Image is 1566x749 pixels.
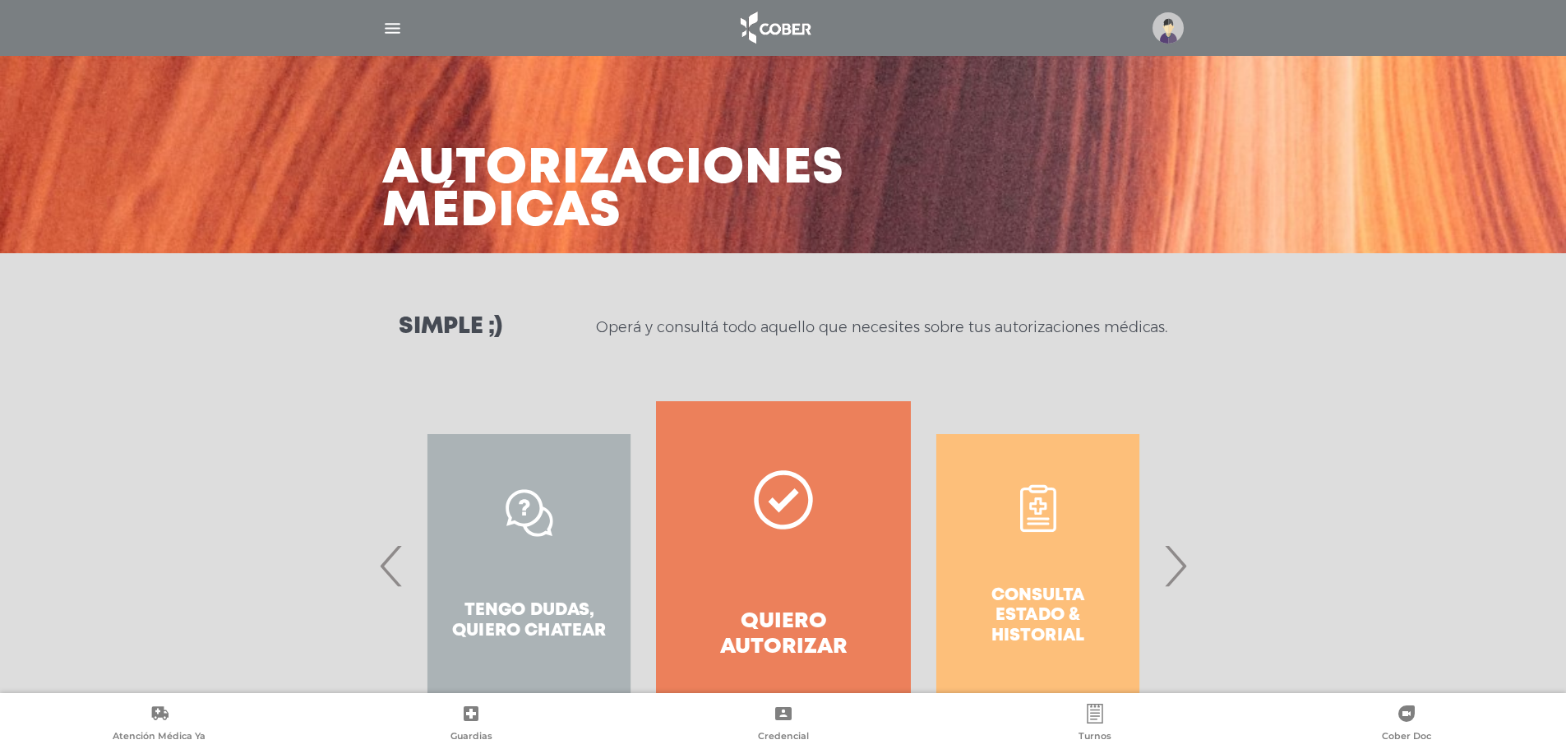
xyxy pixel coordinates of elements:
[758,730,809,745] span: Credencial
[382,18,403,39] img: Cober_menu-lines-white.svg
[113,730,206,745] span: Atención Médica Ya
[1159,521,1191,610] span: Next
[315,704,626,746] a: Guardias
[686,609,880,660] h4: Quiero autorizar
[399,316,502,339] h3: Simple ;)
[596,317,1167,337] p: Operá y consultá todo aquello que necesites sobre tus autorizaciones médicas.
[656,401,910,730] a: Quiero autorizar
[1382,730,1431,745] span: Cober Doc
[1153,12,1184,44] img: profile-placeholder.svg
[732,8,818,48] img: logo_cober_home-white.png
[450,730,492,745] span: Guardias
[382,148,844,233] h3: Autorizaciones médicas
[1251,704,1563,746] a: Cober Doc
[627,704,939,746] a: Credencial
[939,704,1250,746] a: Turnos
[3,704,315,746] a: Atención Médica Ya
[376,521,408,610] span: Previous
[1079,730,1111,745] span: Turnos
